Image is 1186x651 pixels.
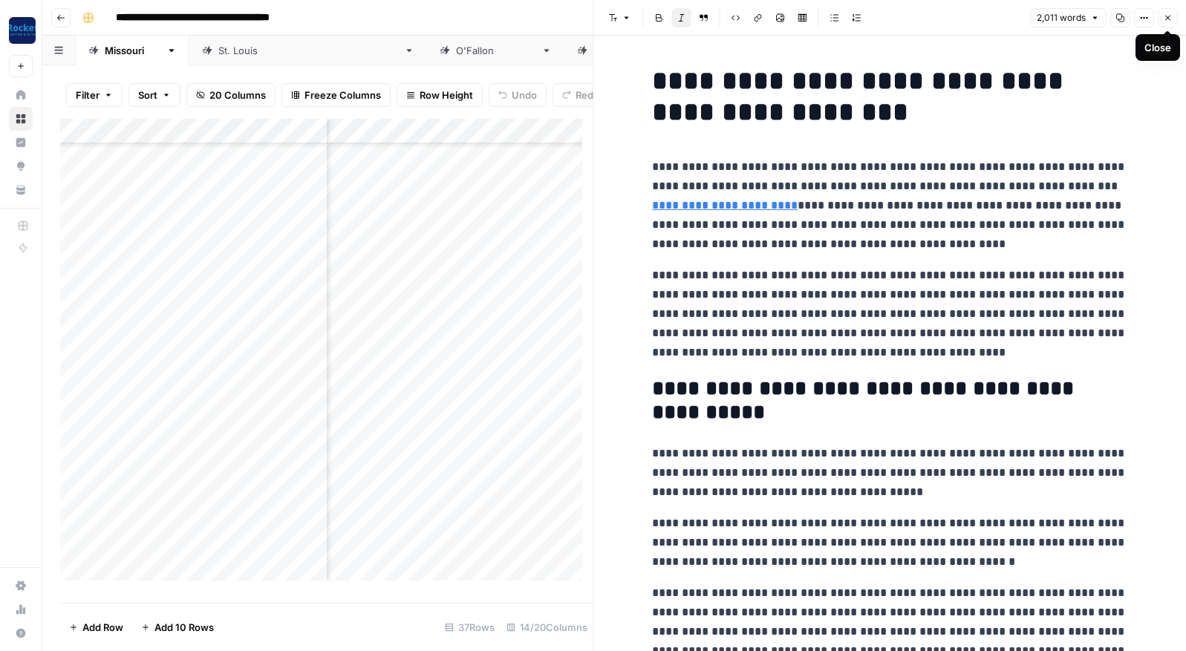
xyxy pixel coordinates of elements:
span: 2,011 words [1037,11,1086,24]
button: 20 Columns [186,83,276,107]
span: 20 Columns [209,88,266,102]
a: Usage [9,598,33,621]
a: Settings [9,574,33,598]
button: Row Height [397,83,483,107]
a: [GEOGRAPHIC_DATA][PERSON_NAME] [189,36,427,65]
a: Home [9,83,33,107]
button: Add 10 Rows [132,615,223,639]
button: Workspace: Rocket Pilots [9,12,33,49]
span: Freeze Columns [304,88,381,102]
span: Undo [512,88,537,102]
div: [PERSON_NAME] [456,43,535,58]
span: Filter [76,88,100,102]
span: Add 10 Rows [154,620,214,635]
span: Sort [138,88,157,102]
a: Your Data [9,178,33,202]
span: Redo [576,88,599,102]
button: Add Row [60,615,132,639]
a: [US_STATE] [76,36,189,65]
div: [GEOGRAPHIC_DATA][PERSON_NAME] [218,43,398,58]
div: [US_STATE] [105,43,160,58]
span: Row Height [420,88,473,102]
button: Redo [553,83,609,107]
button: 2,011 words [1030,8,1106,27]
button: Filter [66,83,123,107]
div: Close [1144,40,1171,55]
button: Sort [128,83,180,107]
span: Add Row [82,620,123,635]
a: [PERSON_NAME] [427,36,564,65]
a: Opportunities [9,154,33,178]
div: 14/20 Columns [501,615,593,639]
a: [GEOGRAPHIC_DATA] [564,36,723,65]
div: 37 Rows [439,615,501,639]
img: Rocket Pilots Logo [9,17,36,44]
button: Undo [489,83,547,107]
button: Freeze Columns [281,83,391,107]
a: Insights [9,131,33,154]
button: Help + Support [9,621,33,645]
a: Browse [9,107,33,131]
